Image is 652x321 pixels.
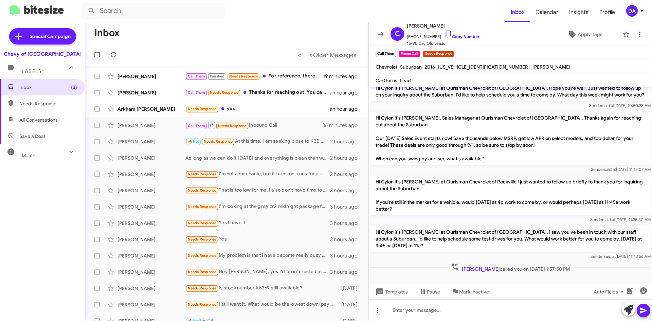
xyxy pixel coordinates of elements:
span: 15-90 Day Old Leads [407,40,479,47]
div: [PERSON_NAME] [117,269,185,275]
span: Call Them [188,74,205,78]
div: Arkham [PERSON_NAME] [117,106,185,112]
span: Sender [DATE] 10:50:28 AM [589,103,651,108]
a: Inbox [505,2,530,22]
div: [PERSON_NAME] [117,285,185,292]
input: Search [82,3,225,19]
small: Call Them [376,51,396,57]
div: 36 minutes ago [322,122,363,129]
span: Chevrolet [376,64,397,70]
span: Needs Response [188,221,217,225]
span: Older Messages [313,51,356,59]
nav: Page navigation example [294,48,360,62]
div: yes [185,105,330,113]
div: 19 minutes ago [323,73,363,80]
div: I'm not a mechanic, but it turns on, runs for a minute then stalls going above 30 mph. Have to wa... [185,170,330,178]
span: said at [602,103,614,108]
span: More [22,153,36,159]
p: Hi Cylon it's [PERSON_NAME] at Ourisman Chevrolet of Rockville I just wanted to follow up briefly... [370,176,651,215]
div: Thanks for reaching out. You can call me in this number to discuss [185,89,330,96]
span: 🔥 Hot [188,139,199,144]
span: Mark Inactive [459,286,489,298]
button: DA [620,5,645,17]
div: 3 hours ago [330,220,363,227]
span: Suburban [400,64,422,70]
div: [PERSON_NAME] [117,171,185,178]
div: [PERSON_NAME] [117,73,185,80]
span: [PERSON_NAME] [532,64,570,70]
span: Needs Response [188,204,217,209]
span: Needs Response [188,107,217,111]
p: Hi Cylon it's [PERSON_NAME] at Ourisman Chevrolet of [GEOGRAPHIC_DATA]. Hope you're well. Just wa... [370,82,651,101]
div: [PERSON_NAME] [117,301,185,308]
span: Finished [210,74,225,78]
div: Hey [PERSON_NAME], yes I'd be interested in selling it [185,268,330,276]
div: For reference, there is another non-Mazda dealership interested in the vehicle as well, so let me... [185,72,323,80]
span: 2016 [424,64,435,70]
a: Special Campaign [9,28,76,44]
span: Apply Tags [578,28,602,40]
span: Needs Response [188,188,217,193]
a: Profile [594,2,620,22]
span: Pause [427,286,440,298]
div: At this time, I am seeking close to KBB offer [185,138,330,145]
div: Chevy of [GEOGRAPHIC_DATA] [4,51,81,57]
span: [US_VEHICLE_IDENTIFICATION_NUMBER] [438,64,530,70]
span: [PERSON_NAME] [462,266,500,272]
span: Needs Response [218,124,247,128]
small: Needs Response [423,51,454,57]
button: Templates [369,286,413,298]
button: Mark Inactive [446,286,494,298]
button: Pause [413,286,446,298]
div: As long as we can do it [DATE] and everything is clean then we can do that! When can you come by?... [185,155,330,161]
div: [PERSON_NAME] [117,236,185,243]
span: Needs Response [229,74,258,78]
div: I still want it. What would be the lowest down-payment. If we work out the details the trip will ... [185,301,338,308]
span: Needs Response [188,302,217,307]
span: Labels [22,68,41,74]
div: Yes I have it [185,219,330,227]
p: Hi Cylon it's [PERSON_NAME], Sales Manager at Ourisman Chevrolet of [GEOGRAPHIC_DATA]. Thanks aga... [370,112,651,165]
button: Apply Tags [550,28,619,40]
div: [PERSON_NAME] [117,220,185,227]
a: Insights [564,2,594,22]
span: said at [604,167,616,172]
span: Sender [DATE] 11:35:50 AM [590,217,651,222]
span: Auto Fields [594,286,626,298]
span: Needs Response [19,100,77,107]
div: an hour ago [330,89,363,96]
div: [PERSON_NAME] [117,122,185,129]
span: Call Them [188,124,205,128]
span: All Conversations [19,117,58,123]
div: Is stock number K5369 still available? [185,284,338,292]
div: [PERSON_NAME] [117,155,185,161]
span: Needs Response [188,253,217,258]
span: Call Them [188,90,205,95]
a: Copy Number [444,34,479,39]
span: Sender [DATE] 11:15:07 AM [591,167,651,172]
div: 3 hours ago [330,187,363,194]
div: [PERSON_NAME] [117,187,185,194]
div: That is too low for me. I also don't have time to come to [GEOGRAPHIC_DATA]. Sorry! [185,186,330,194]
div: 3 hours ago [330,236,363,243]
button: Next [305,48,360,62]
span: said at [604,254,616,259]
div: DA [626,5,638,17]
div: [DATE] [338,301,363,308]
div: an hour ago [330,106,363,112]
a: Calendar [530,2,564,22]
button: Auto Fields [588,286,632,298]
span: [PERSON_NAME] [407,22,479,30]
div: 2 hours ago [330,171,363,178]
span: « [298,51,302,59]
span: Save a Deal [19,133,45,140]
div: [PERSON_NAME] [117,89,185,96]
span: Templates [374,286,408,298]
span: Needs Response [188,270,217,274]
div: 3 hours ago [330,203,363,210]
div: 2 hours ago [330,155,363,161]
